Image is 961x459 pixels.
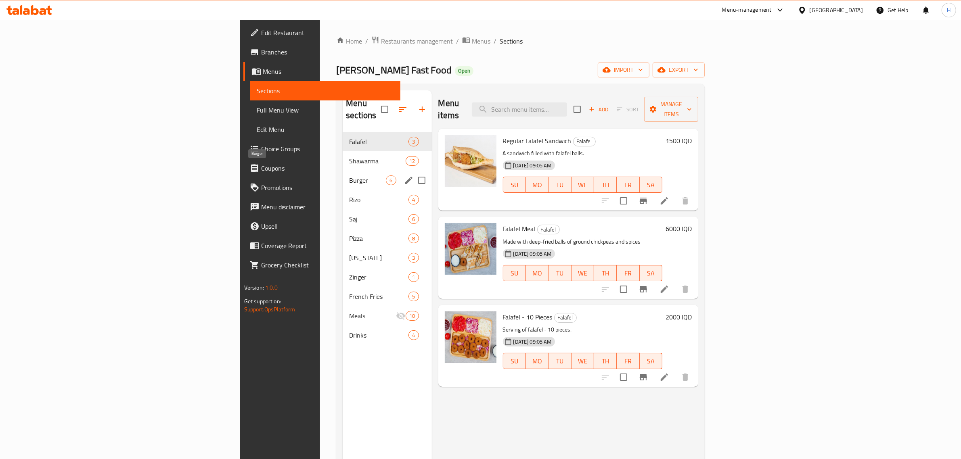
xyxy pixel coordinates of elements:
button: TU [549,353,571,369]
div: Burger6edit [343,171,431,190]
div: Zinger1 [343,267,431,287]
span: TH [597,355,613,367]
span: 5 [409,293,418,300]
button: SU [503,177,526,193]
span: SA [643,267,659,279]
span: TU [552,179,568,191]
span: Choice Groups [261,144,394,154]
button: Manage items [644,97,698,122]
span: SU [507,355,523,367]
a: Promotions [243,178,401,197]
span: WE [575,355,591,367]
span: Edit Menu [257,125,394,134]
button: delete [676,191,695,211]
span: Select to update [615,192,632,209]
span: 3 [409,254,418,262]
span: Branches [261,47,394,57]
span: Meals [349,311,396,321]
span: Falafel [349,137,408,146]
button: MO [526,177,549,193]
span: MO [529,267,545,279]
h6: 6000 IQD [666,223,692,234]
button: TU [549,177,571,193]
div: Rizo4 [343,190,431,209]
h6: 2000 IQD [666,311,692,323]
button: SU [503,265,526,281]
div: items [408,214,419,224]
span: 12 [406,157,418,165]
span: 1 [409,273,418,281]
span: 10 [406,312,418,320]
div: Open [455,66,473,76]
span: Get support on: [244,296,281,307]
span: 6 [409,215,418,223]
span: MO [529,179,545,191]
a: Menus [243,62,401,81]
div: items [408,195,419,204]
img: Falafel - 10 Pieces [445,311,496,363]
nav: Menu sections [343,129,431,348]
button: MO [526,353,549,369]
span: Edit Restaurant [261,28,394,38]
span: Coverage Report [261,241,394,250]
span: SA [643,179,659,191]
a: Edit Menu [250,120,401,139]
a: Edit Restaurant [243,23,401,42]
span: Falafel - 10 Pieces [503,311,553,323]
span: Falafel [574,137,595,146]
div: [GEOGRAPHIC_DATA] [810,6,863,15]
span: 4 [409,196,418,204]
span: TH [597,267,613,279]
div: items [408,292,419,301]
span: FR [620,179,636,191]
a: Edit menu item [660,372,669,382]
div: [US_STATE]3 [343,248,431,267]
span: Menu disclaimer [261,202,394,212]
span: Rizo [349,195,408,204]
span: 3 [409,138,418,146]
a: Edit menu item [660,196,669,206]
button: FR [617,177,639,193]
span: Falafel Meal [503,223,536,235]
span: Falafel [555,313,576,322]
button: FR [617,353,639,369]
span: WE [575,179,591,191]
span: Zinger [349,272,408,282]
p: Serving of falafel - 10 pieces. [503,325,663,335]
span: SA [643,355,659,367]
span: WE [575,267,591,279]
a: Menu disclaimer [243,197,401,217]
span: Add [588,105,609,114]
span: [DATE] 09:05 AM [510,162,555,169]
span: 8 [409,235,418,242]
span: H [947,6,951,15]
button: FR [617,265,639,281]
button: SU [503,353,526,369]
span: Restaurants management [381,36,453,46]
span: Select section first [611,103,644,116]
input: search [472,102,567,117]
span: French Fries [349,292,408,301]
span: import [604,65,643,75]
div: Shawarma12 [343,151,431,171]
div: French Fries5 [343,287,431,306]
span: Upsell [261,221,394,231]
button: TU [549,265,571,281]
h6: 1500 IQD [666,135,692,146]
a: Full Menu View [250,100,401,120]
span: Regular Falafel Sandwich [503,135,572,147]
span: TU [552,267,568,279]
span: 6 [386,177,396,184]
button: TH [594,177,617,193]
button: Branch-specific-item [634,191,653,211]
span: Add item [586,103,611,116]
button: delete [676,280,695,299]
span: Full Menu View [257,105,394,115]
div: items [406,156,419,166]
div: Drinks4 [343,325,431,345]
button: edit [403,174,415,186]
a: Grocery Checklist [243,255,401,275]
